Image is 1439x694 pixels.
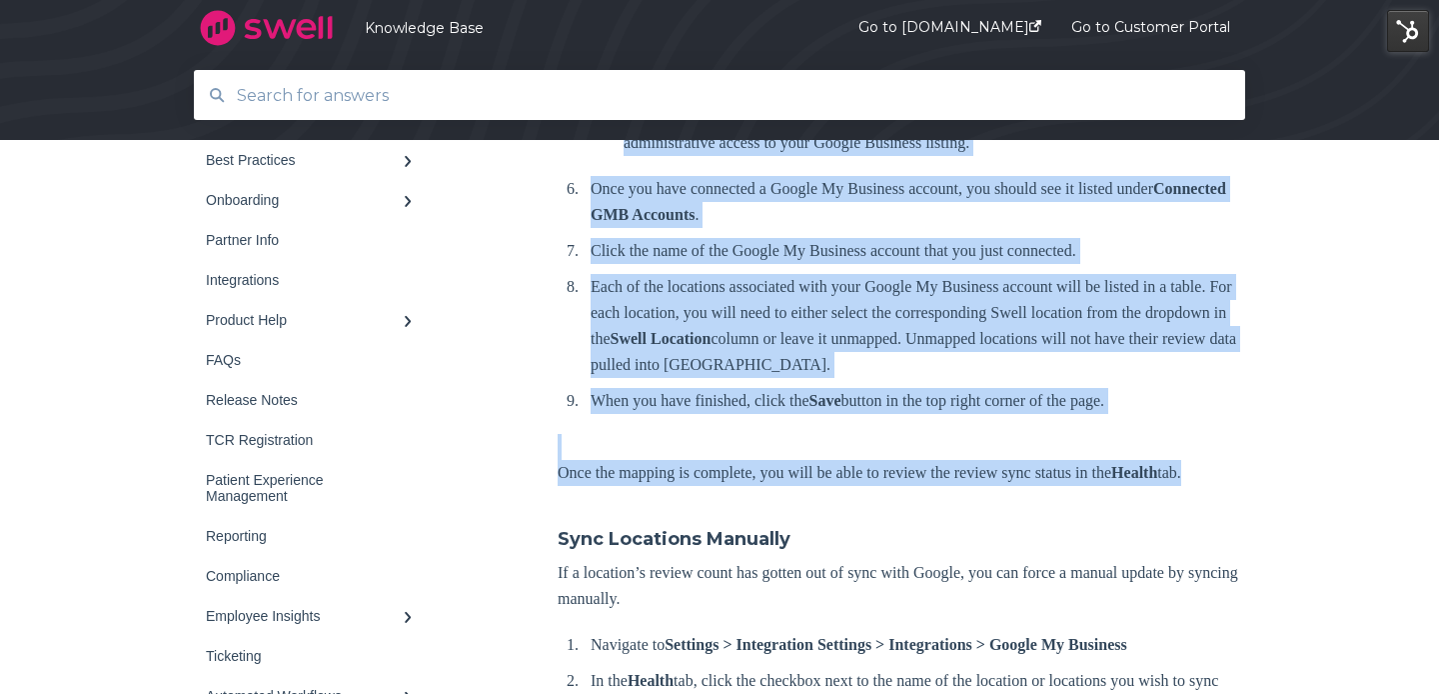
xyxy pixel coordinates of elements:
[194,420,434,460] a: TCR Registration
[194,556,434,596] a: Compliance
[194,460,434,516] a: Patient Experience Management
[611,330,712,347] strong: Swell Location
[206,272,402,288] div: Integrations
[206,312,402,328] div: Product Help
[206,608,402,624] div: Employee Insights
[558,560,1245,612] p: If a location’s review count has gotten out of sync with Google, you can force a manual update by...
[591,180,1226,223] strong: Connected GMB Accounts
[583,388,1245,414] li: When you have finished, click the button in the top right corner of the page.
[1111,464,1157,481] strong: Health
[206,528,402,544] div: Reporting
[206,432,402,448] div: TCR Registration
[194,596,434,636] a: Employee Insights
[225,74,1215,117] input: Search for answers
[194,340,434,380] a: FAQs
[194,220,434,260] a: Partner Info
[206,352,402,368] div: FAQs
[194,140,434,180] a: Best Practices
[628,672,674,689] strong: Health
[809,392,841,409] strong: Save
[206,648,402,664] div: Ticketing
[194,260,434,300] a: Integrations
[194,516,434,556] a: Reporting
[194,180,434,220] a: Onboarding
[194,380,434,420] a: Release Notes
[665,636,1126,653] strong: Settings > Integration Settings > Integrations > Google My Business
[558,526,1245,552] h4: Sync Locations Manually
[206,392,402,408] div: Release Notes
[583,632,1245,658] li: Navigate to
[194,636,434,676] a: Ticketing
[194,3,339,53] img: company logo
[583,238,1245,264] li: Click the name of the Google My Business account that you just connected.
[583,274,1245,378] li: Each of the locations associated with your Google My Business account will be listed in a table. ...
[194,300,434,340] a: Product Help
[583,176,1245,228] li: Once you have connected a Google My Business account, you should see it listed under .
[206,568,402,584] div: Compliance
[206,472,402,504] div: Patient Experience Management
[1387,10,1429,52] img: HubSpot Tools Menu Toggle
[206,192,402,208] div: Onboarding
[206,232,402,248] div: Partner Info
[365,19,798,37] a: Knowledge Base
[206,152,402,168] div: Best Practices
[558,460,1245,486] p: Once the mapping is complete, you will be able to review the review sync status in the tab.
